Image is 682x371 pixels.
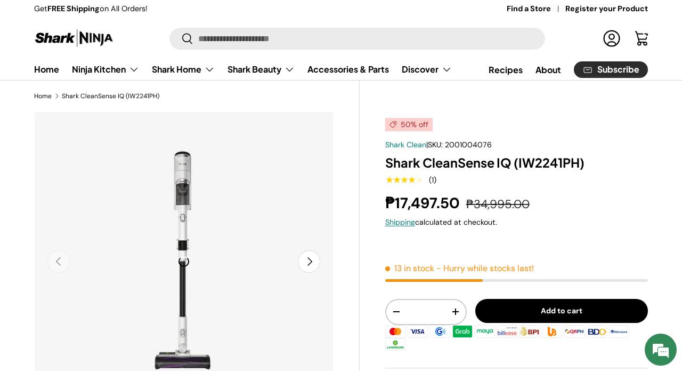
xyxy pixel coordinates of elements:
[497,325,517,338] img: billease
[72,59,139,80] a: Ninja Kitchen
[402,59,452,80] a: Discover
[565,3,648,15] a: Register your Product
[34,3,148,15] p: Get on All Orders!
[62,93,159,99] a: Shark CleanSense IQ (IW2241PH)
[429,176,436,184] div: (1)
[34,91,360,101] nav: Breadcrumbs
[408,325,428,338] img: visa
[452,325,473,338] img: grabpay
[152,59,215,80] a: Shark Home
[34,59,452,80] nav: Primary
[385,175,423,185] span: ★★★★★
[385,217,415,227] a: Shipping
[385,325,405,338] img: master
[385,140,426,149] a: Shark Clean
[228,59,295,80] a: Shark Beauty
[221,59,301,80] summary: Shark Beauty
[385,155,648,171] h1: Shark CleanSense IQ (IW2241PH)
[647,28,650,35] span: 2
[385,193,462,213] strong: ₱17,497.50
[436,263,534,274] p: - Hurry while stocks last!
[542,325,562,338] img: ubp
[428,140,443,149] span: SKU:
[535,59,561,80] a: About
[47,4,100,13] strong: FREE Shipping
[34,59,59,80] a: Home
[507,3,565,15] a: Find a Store
[34,93,52,99] a: Home
[385,263,434,274] span: 13 in stock
[385,175,423,185] div: 4.0 out of 5.0 stars
[385,118,433,131] span: 50% off
[587,325,607,338] img: bdo
[574,61,648,78] a: Subscribe
[609,325,629,338] img: metrobank
[395,59,458,80] summary: Discover
[385,217,648,228] div: calculated at checkout.
[445,140,492,149] span: 2001004076
[385,338,405,351] img: landbank
[426,140,492,149] span: |
[489,59,523,80] a: Recipes
[564,325,584,338] img: qrph
[463,59,648,80] nav: Secondary
[66,59,145,80] summary: Ninja Kitchen
[475,325,495,338] img: maya
[307,59,389,80] a: Accessories & Parts
[430,325,450,338] img: gcash
[519,325,540,338] img: bpi
[34,28,114,49] img: Shark Ninja Philippines
[597,65,639,74] span: Subscribe
[475,299,648,323] button: Add to cart
[145,59,221,80] summary: Shark Home
[466,196,530,212] s: ₱34,995.00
